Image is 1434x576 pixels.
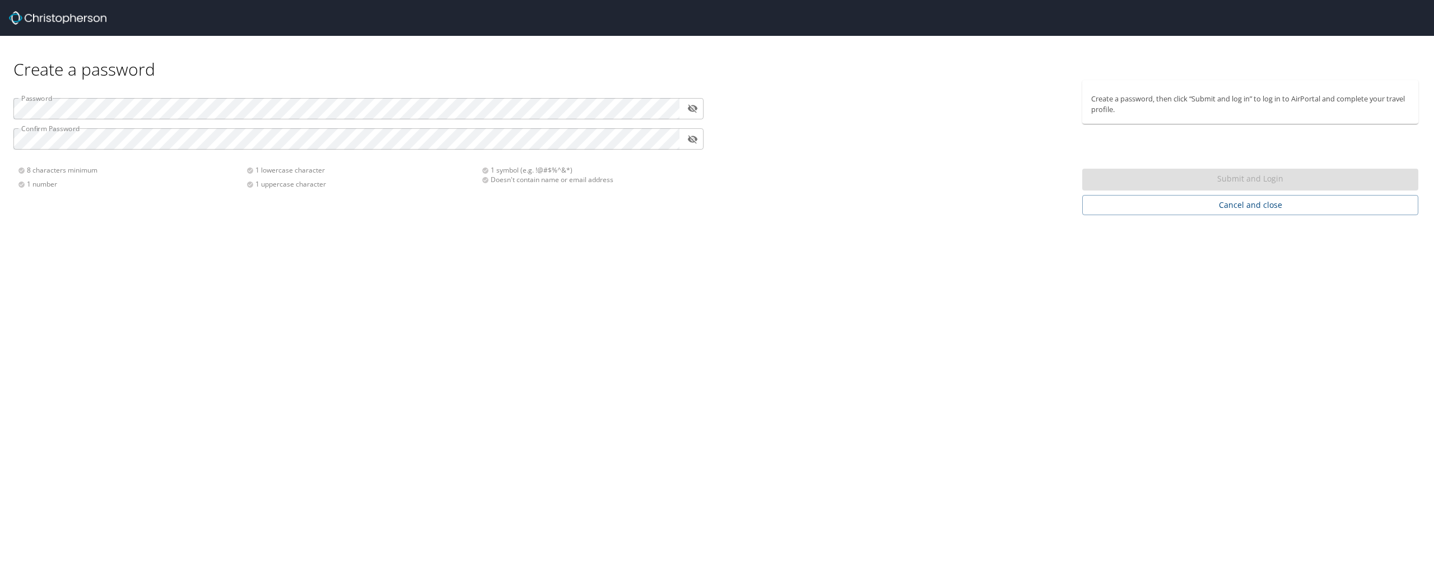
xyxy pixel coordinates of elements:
[684,131,701,148] button: toggle password visibility
[246,179,475,189] div: 1 uppercase character
[482,165,697,175] div: 1 symbol (e.g. !@#$%^&*)
[684,100,701,117] button: toggle password visibility
[9,11,106,25] img: Christopherson_logo_rev.png
[1082,195,1418,216] button: Cancel and close
[482,175,697,184] div: Doesn't contain name or email address
[18,165,246,175] div: 8 characters minimum
[246,165,475,175] div: 1 lowercase character
[13,36,1421,80] div: Create a password
[1091,198,1409,212] span: Cancel and close
[1091,94,1409,115] p: Create a password, then click “Submit and log in” to log in to AirPortal and complete your travel...
[18,179,246,189] div: 1 number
